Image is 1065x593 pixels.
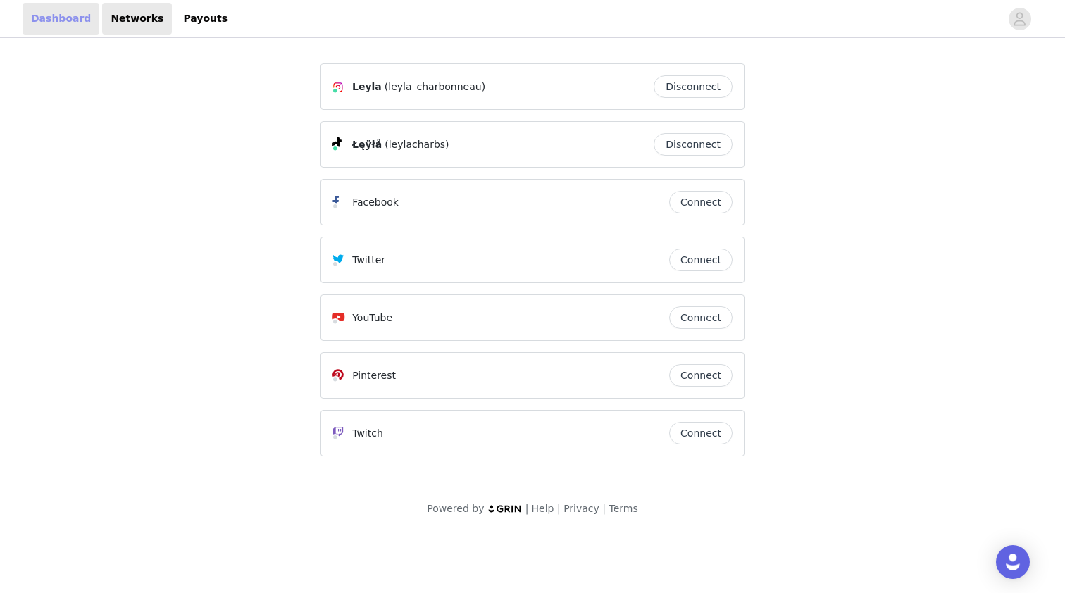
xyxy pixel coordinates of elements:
button: Connect [669,364,733,387]
p: Facebook [352,195,399,210]
span: | [557,503,561,514]
a: Payouts [175,3,236,35]
div: avatar [1013,8,1026,30]
a: Terms [609,503,637,514]
span: | [525,503,529,514]
button: Connect [669,191,733,213]
div: Open Intercom Messenger [996,545,1030,579]
span: Leyla [352,80,382,94]
button: Connect [669,306,733,329]
button: Connect [669,249,733,271]
span: (leyla_charbonneau) [385,80,485,94]
span: Powered by [427,503,484,514]
button: Disconnect [654,75,733,98]
p: Twitter [352,253,385,268]
a: Networks [102,3,172,35]
p: Twitch [352,426,383,441]
span: Łęÿłå [352,137,382,152]
img: logo [487,504,523,513]
a: Dashboard [23,3,99,35]
span: | [602,503,606,514]
p: YouTube [352,311,392,325]
a: Help [532,503,554,514]
button: Connect [669,422,733,444]
a: Privacy [563,503,599,514]
span: (leylacharbs) [385,137,449,152]
img: Instagram Icon [332,82,344,93]
p: Pinterest [352,368,396,383]
button: Disconnect [654,133,733,156]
